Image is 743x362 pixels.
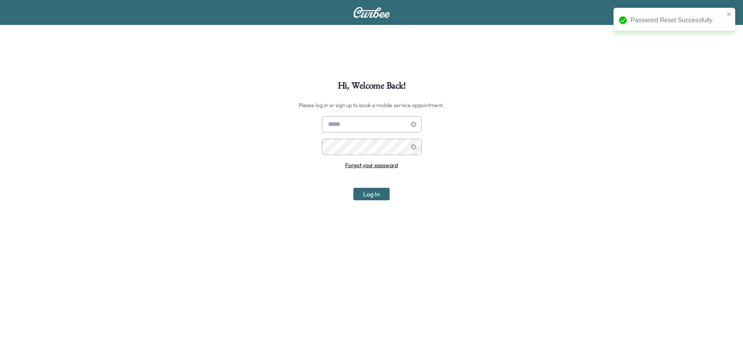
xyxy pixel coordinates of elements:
[353,7,390,18] img: Curbee Logo
[345,162,398,169] a: Forgot your password
[727,11,732,17] button: close
[338,81,406,94] h1: Hi, Welcome Back!
[353,188,390,200] button: Log In
[299,99,444,111] h6: Please log in or sign up to book a mobile service appointment.
[631,16,724,25] div: Password Reset Successfully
